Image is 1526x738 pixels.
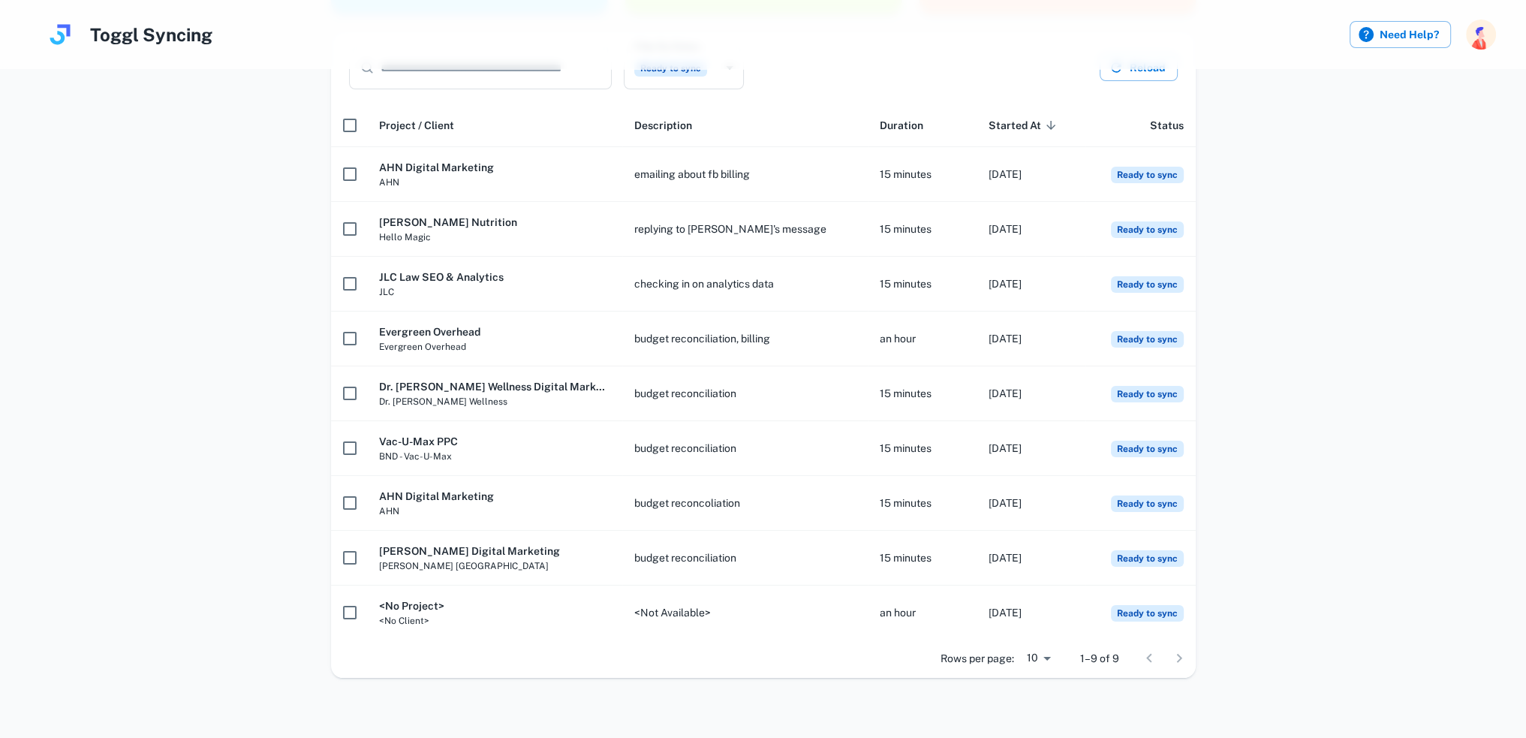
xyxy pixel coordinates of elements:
td: [DATE] [977,257,1085,312]
span: Started At [989,116,1061,134]
span: Ready to sync [1111,496,1184,512]
td: an hour [868,586,977,640]
td: an hour [868,312,977,366]
td: 15 minutes [868,366,977,421]
h6: Evergreen Overhead [379,324,610,340]
td: [DATE] [977,202,1085,257]
td: budget reconciliation [622,531,868,586]
span: Ready to sync [1111,386,1184,402]
p: Rows per page: [941,650,1014,667]
td: [DATE] [977,476,1085,531]
td: budget reconciliation, billing [622,312,868,366]
td: [DATE] [977,586,1085,640]
span: Ready to sync [1111,550,1184,567]
h6: JLC Law SEO & Analytics [379,269,610,285]
td: <Not Available> [622,586,868,640]
td: [DATE] [977,366,1085,421]
h6: Vac-U-Max PPC [379,433,610,450]
td: checking in on analytics data [622,257,868,312]
span: AHN [379,176,610,189]
span: Hello Magic [379,230,610,244]
span: <No Client> [379,614,610,628]
span: Dr. [PERSON_NAME] Wellness [379,395,610,408]
h6: Dr. [PERSON_NAME] Wellness Digital Marketing [379,378,610,395]
td: budget reconciliation [622,421,868,476]
img: logo.svg [45,20,75,50]
span: Duration [880,116,923,134]
span: JLC [379,285,610,299]
span: Ready to sync [1111,167,1184,183]
td: emailing about fb billing [622,147,868,202]
div: scrollable content [331,104,1196,639]
td: 15 minutes [868,476,977,531]
td: [DATE] [977,421,1085,476]
td: 15 minutes [868,202,977,257]
span: Status [1150,116,1184,134]
span: Ready to sync [1111,441,1184,457]
td: 15 minutes [868,531,977,586]
td: 15 minutes [868,421,977,476]
span: Ready to sync [1111,276,1184,293]
div: 10 [1020,647,1056,669]
p: 1–9 of 9 [1080,650,1119,667]
img: photoURL [1466,20,1496,50]
td: budget reconciliation [622,366,868,421]
span: BND - Vac-U-Max [379,450,610,463]
span: Evergreen Overhead [379,340,610,354]
td: replying to [PERSON_NAME]'s message [622,202,868,257]
td: [DATE] [977,531,1085,586]
td: [DATE] [977,147,1085,202]
td: 15 minutes [868,257,977,312]
h6: AHN Digital Marketing [379,159,610,176]
span: Project / Client [379,116,454,134]
span: [PERSON_NAME] [GEOGRAPHIC_DATA] [379,559,610,573]
td: 15 minutes [868,147,977,202]
span: Description [634,116,692,134]
span: Ready to sync [1111,331,1184,348]
h6: <No Project> [379,598,610,614]
span: Ready to sync [1111,605,1184,622]
h6: AHN Digital Marketing [379,488,610,505]
h6: [PERSON_NAME] Nutrition [379,214,610,230]
span: Ready to sync [1111,221,1184,238]
h4: Toggl Syncing [90,21,212,48]
td: [DATE] [977,312,1085,366]
label: Need Help? [1350,21,1451,48]
td: budget reconcoliation [622,476,868,531]
h6: [PERSON_NAME] Digital Marketing [379,543,610,559]
span: AHN [379,505,610,518]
